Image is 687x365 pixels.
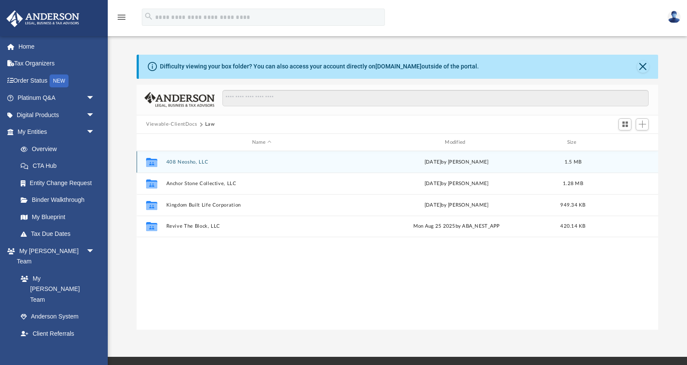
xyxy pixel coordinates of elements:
[12,325,103,342] a: Client Referrals
[166,202,357,208] button: Kingdom Built Life Corporation
[146,121,197,128] button: Viewable-ClientDocs
[12,208,103,226] a: My Blueprint
[4,10,82,27] img: Anderson Advisors Platinum Portal
[6,55,108,72] a: Tax Organizers
[361,158,552,166] div: [DATE] by [PERSON_NAME]
[361,180,552,188] div: [DATE] by [PERSON_NAME]
[12,140,108,158] a: Overview
[12,192,108,209] a: Binder Walkthrough
[6,72,108,90] a: Order StatusNEW
[166,224,357,229] button: Revive The Block, LLC
[50,74,69,87] div: NEW
[86,90,103,107] span: arrow_drop_down
[361,139,552,146] div: Modified
[361,201,552,209] div: [DATE] by [PERSON_NAME]
[375,63,422,70] a: [DOMAIN_NAME]
[636,118,649,130] button: Add
[637,61,649,73] button: Close
[12,308,103,325] a: Anderson System
[12,270,99,308] a: My [PERSON_NAME] Team
[222,90,649,106] input: Search files and folders
[166,181,357,186] button: Anchor Stone Collective, LLC
[6,242,103,270] a: My [PERSON_NAME] Teamarrow_drop_down
[12,174,108,192] a: Entity Change Request
[86,106,103,124] span: arrow_drop_down
[86,242,103,260] span: arrow_drop_down
[6,124,108,141] a: My Entitiesarrow_drop_down
[361,223,552,231] div: Mon Aug 25 2025 by ABA_NEST_APP
[561,203,586,207] span: 949.34 KB
[166,139,357,146] div: Name
[565,160,582,164] span: 1.5 MB
[6,106,108,124] a: Digital Productsarrow_drop_down
[141,139,162,146] div: id
[594,139,654,146] div: id
[166,159,357,165] button: 408 Neosho, LLC
[563,181,583,186] span: 1.28 MB
[205,121,215,128] button: Law
[618,118,631,130] button: Switch to Grid View
[86,124,103,141] span: arrow_drop_down
[116,12,127,22] i: menu
[160,62,479,71] div: Difficulty viewing your box folder? You can also access your account directly on outside of the p...
[116,16,127,22] a: menu
[12,158,108,175] a: CTA Hub
[144,12,153,21] i: search
[12,226,108,243] a: Tax Due Dates
[6,90,108,107] a: Platinum Q&Aarrow_drop_down
[556,139,590,146] div: Size
[137,151,658,330] div: grid
[561,224,586,229] span: 420.14 KB
[6,38,108,55] a: Home
[668,11,681,23] img: User Pic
